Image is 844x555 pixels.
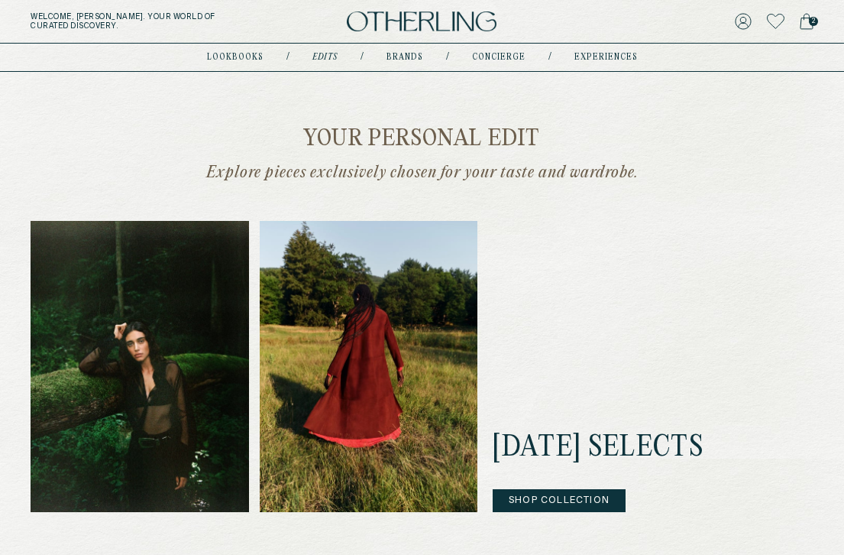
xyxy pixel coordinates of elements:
img: logo [347,11,496,32]
div: / [548,51,551,63]
span: 2 [809,17,818,26]
div: / [446,51,449,63]
img: Cover 2 [260,221,478,512]
a: Brands [386,54,423,61]
h2: [DATE] Selects [493,430,813,467]
a: Edits [312,54,338,61]
p: Explore pieces exclusively chosen for your taste and wardrobe. [124,163,720,183]
div: / [361,51,364,63]
h2: Your personal edit [124,128,720,151]
h5: Welcome, [PERSON_NAME] . Your world of curated discovery. [31,12,265,31]
div: / [286,51,289,63]
a: lookbooks [207,54,264,61]
a: 2 [800,11,813,32]
a: experiences [574,54,638,61]
img: Cover 1 [31,221,249,512]
button: Shop Collection [493,489,626,512]
a: concierge [472,54,525,61]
